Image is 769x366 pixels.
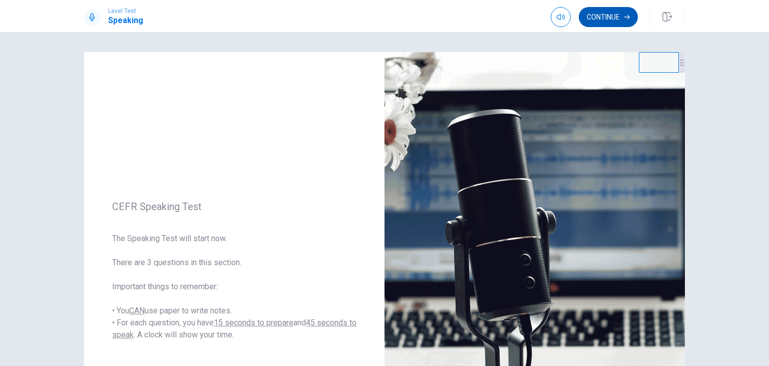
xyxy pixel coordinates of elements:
span: The Speaking Test will start now. There are 3 questions in this section. Important things to reme... [112,233,356,341]
u: CAN [129,306,145,315]
u: 15 seconds to prepare [214,318,293,327]
span: Level Test [108,8,143,15]
h1: Speaking [108,15,143,27]
span: CEFR Speaking Test [112,201,356,213]
button: Continue [579,7,638,27]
